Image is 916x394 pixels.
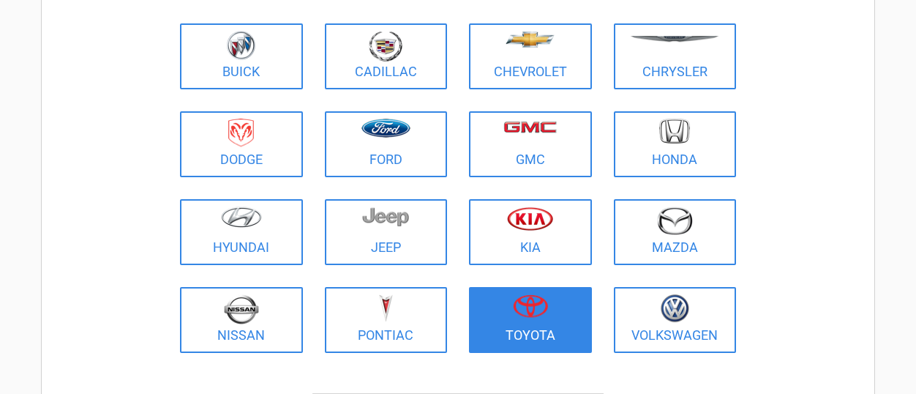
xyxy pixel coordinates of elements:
[227,31,255,60] img: buick
[469,199,592,265] a: Kia
[362,207,409,227] img: jeep
[630,36,719,42] img: chrysler
[614,287,737,353] a: Volkswagen
[506,31,555,48] img: chevrolet
[614,111,737,177] a: Honda
[469,23,592,89] a: Chevrolet
[180,287,303,353] a: Nissan
[659,119,690,144] img: honda
[614,199,737,265] a: Mazda
[503,121,557,133] img: gmc
[507,207,553,231] img: kia
[378,294,393,322] img: pontiac
[224,294,259,324] img: nissan
[180,23,303,89] a: Buick
[228,119,254,147] img: dodge
[180,199,303,265] a: Hyundai
[325,23,448,89] a: Cadillac
[469,287,592,353] a: Toyota
[469,111,592,177] a: GMC
[656,207,693,235] img: mazda
[221,207,262,228] img: hyundai
[361,119,410,138] img: ford
[180,111,303,177] a: Dodge
[614,23,737,89] a: Chrysler
[325,199,448,265] a: Jeep
[661,294,689,323] img: volkswagen
[369,31,402,62] img: cadillac
[325,111,448,177] a: Ford
[513,294,548,318] img: toyota
[325,287,448,353] a: Pontiac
